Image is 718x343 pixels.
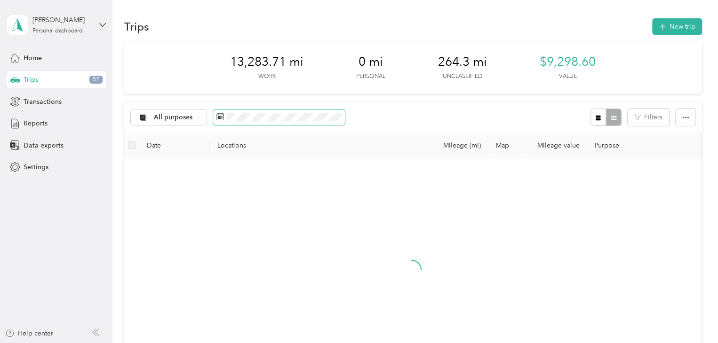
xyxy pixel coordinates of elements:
span: Home [24,53,42,63]
span: Trips [24,75,38,85]
h1: Trips [124,22,149,31]
p: Personal [356,72,385,81]
p: Work [258,72,276,81]
th: Mileage value [521,133,587,158]
p: Unclassified [443,72,482,81]
button: New trip [652,18,702,35]
span: All purposes [154,114,193,121]
span: Reports [24,118,48,128]
span: 13,283.71 mi [230,55,303,70]
span: 0 mi [359,55,383,70]
th: Locations [210,133,426,158]
span: 264.3 mi [438,55,487,70]
th: Mileage (mi) [426,133,488,158]
th: Date [139,133,210,158]
div: Personal dashboard [32,28,83,34]
span: 57 [89,76,103,84]
button: Help center [5,328,53,338]
span: Transactions [24,97,62,107]
button: Filters [628,109,669,126]
span: $9,298.60 [540,55,596,70]
span: Settings [24,162,48,172]
th: Map [488,133,521,158]
p: Value [559,72,577,81]
iframe: Everlance-gr Chat Button Frame [665,290,718,343]
div: [PERSON_NAME] [32,15,91,25]
span: Data exports [24,140,64,150]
